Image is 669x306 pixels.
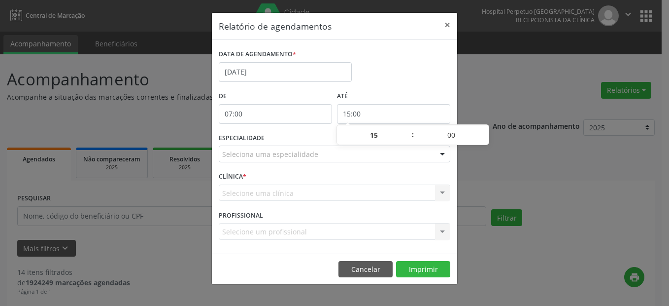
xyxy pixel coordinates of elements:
span: : [411,125,414,145]
input: Minute [414,125,489,145]
label: CLÍNICA [219,169,246,185]
label: DATA DE AGENDAMENTO [219,47,296,62]
input: Selecione o horário final [337,104,450,124]
input: Selecione o horário inicial [219,104,332,124]
span: Seleciona uma especialidade [222,149,318,159]
label: ATÉ [337,89,450,104]
label: PROFISSIONAL [219,208,263,223]
label: ESPECIALIDADE [219,131,265,146]
h5: Relatório de agendamentos [219,20,332,33]
input: Selecione uma data ou intervalo [219,62,352,82]
input: Hour [337,125,411,145]
button: Close [437,13,457,37]
button: Cancelar [338,261,393,278]
label: De [219,89,332,104]
button: Imprimir [396,261,450,278]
